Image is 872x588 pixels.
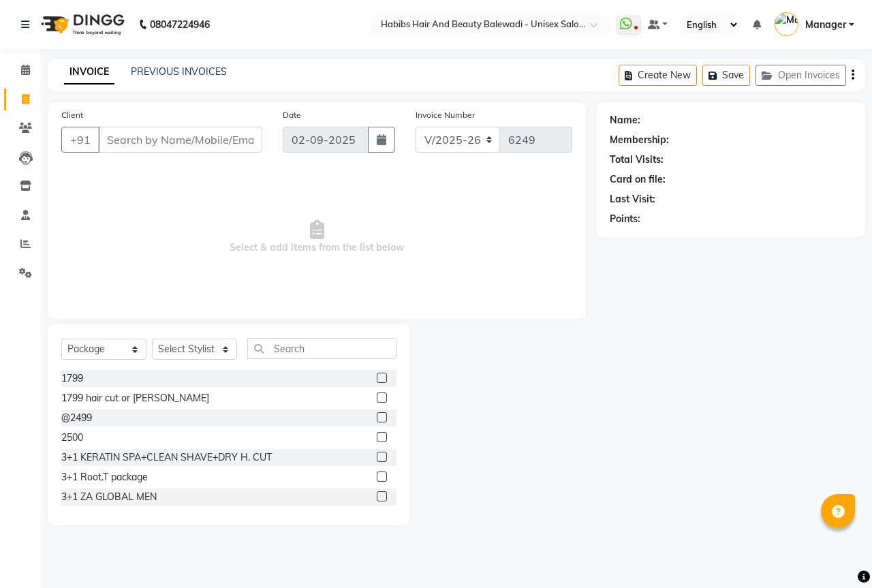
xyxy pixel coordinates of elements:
button: +91 [61,127,99,153]
div: Last Visit: [610,192,655,206]
div: 3+1 KERATIN SPA+CLEAN SHAVE+DRY H. CUT [61,450,272,465]
iframe: chat widget [815,533,858,574]
div: 3+1 ZA GLOBAL MEN [61,490,157,504]
span: Select & add items from the list below [61,169,572,305]
span: Manager [805,18,846,32]
label: Date [283,109,301,121]
div: 3+1 Root.T package [61,470,148,484]
input: Search [247,338,396,359]
img: Manager [775,12,798,36]
div: 1799 [61,371,83,386]
div: Card on file: [610,172,666,187]
div: 2500 [61,431,83,445]
input: Search by Name/Mobile/Email/Code [98,127,262,153]
div: Name: [610,113,640,127]
img: logo [35,5,128,44]
div: Membership: [610,133,669,147]
label: Client [61,109,83,121]
button: Open Invoices [756,65,846,86]
div: @2499 [61,411,92,425]
div: 1799 hair cut or [PERSON_NAME] [61,391,209,405]
a: INVOICE [64,60,114,84]
div: Points: [610,212,640,226]
a: PREVIOUS INVOICES [131,65,227,78]
button: Create New [619,65,697,86]
button: Save [702,65,750,86]
div: Total Visits: [610,153,664,167]
label: Invoice Number [416,109,475,121]
b: 08047224946 [150,5,210,44]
